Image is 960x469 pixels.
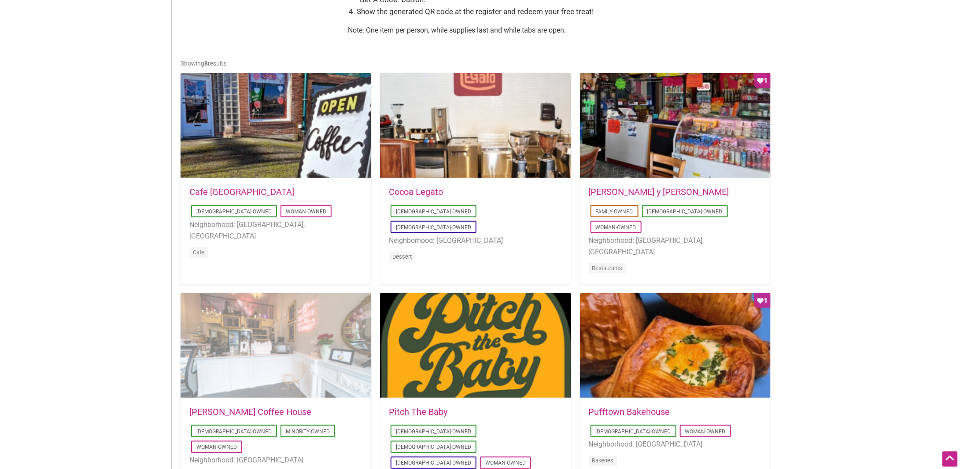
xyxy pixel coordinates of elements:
div: Scroll Back to Top [942,451,958,467]
a: Cafe [GEOGRAPHIC_DATA] [189,187,294,197]
li: Neighborhood: [GEOGRAPHIC_DATA], [GEOGRAPHIC_DATA] [589,235,762,257]
a: [DEMOGRAPHIC_DATA]-Owned [396,444,471,451]
span: Showing results [181,60,226,67]
a: Cafe [193,249,204,256]
a: Woman-Owned [286,209,326,215]
a: Woman-Owned [485,460,526,466]
a: [DEMOGRAPHIC_DATA]-Owned [396,209,471,215]
a: [DEMOGRAPHIC_DATA]-Owned [396,429,471,435]
a: Restaurants [592,265,623,271]
b: 8 [204,60,208,67]
a: Woman-Owned [196,444,237,451]
a: [PERSON_NAME] y [PERSON_NAME] [589,187,729,197]
li: Show the generated QR code at the register and redeem your free treat! [357,6,612,18]
a: Minority-Owned [286,429,330,435]
a: [DEMOGRAPHIC_DATA]-Owned [396,224,471,231]
li: Neighborhood: [GEOGRAPHIC_DATA] [389,235,562,246]
a: Pitch The Baby [389,407,447,417]
a: Woman-Owned [596,224,636,231]
a: [PERSON_NAME] Coffee House [189,407,311,417]
a: Family-Owned [596,209,633,215]
a: Dessert [392,253,412,260]
li: Neighborhood: [GEOGRAPHIC_DATA] [189,455,362,466]
li: Neighborhood: [GEOGRAPHIC_DATA], [GEOGRAPHIC_DATA] [189,219,362,242]
li: Neighborhood: [GEOGRAPHIC_DATA] [589,439,762,451]
a: [DEMOGRAPHIC_DATA]-Owned [196,209,272,215]
a: Cocoa Legato [389,187,443,197]
a: Woman-Owned [685,429,726,435]
a: [DEMOGRAPHIC_DATA]-Owned [647,209,723,215]
a: Bakeries [592,458,614,464]
a: [DEMOGRAPHIC_DATA]-Owned [596,429,671,435]
a: [DEMOGRAPHIC_DATA]-Owned [196,429,272,435]
a: Pufftown Bakehouse [589,407,670,417]
p: Note: One item per person, while supplies last and while tabs are open. [348,25,612,36]
a: [DEMOGRAPHIC_DATA]-Owned [396,460,471,466]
